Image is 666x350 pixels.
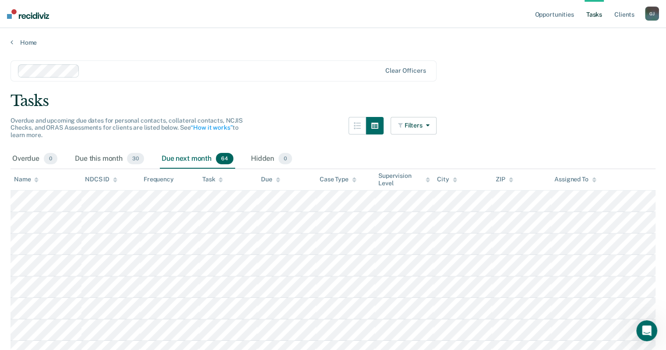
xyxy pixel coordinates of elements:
div: Assigned To [554,176,596,183]
div: Tasks [11,92,655,110]
iframe: Intercom live chat [636,320,657,341]
div: Frequency [144,176,174,183]
div: Name [14,176,39,183]
span: 30 [127,153,144,164]
span: 0 [278,153,292,164]
div: Task [202,176,223,183]
div: Case Type [320,176,356,183]
div: Hidden0 [249,149,294,169]
div: Due [261,176,280,183]
span: Overdue and upcoming due dates for personal contacts, collateral contacts, NCJIS Checks, and ORAS... [11,117,243,139]
span: 0 [44,153,57,164]
button: GJ [645,7,659,21]
div: Clear officers [385,67,426,74]
img: Recidiviz [7,9,49,19]
div: Supervision Level [378,172,430,187]
div: G J [645,7,659,21]
div: Due next month64 [160,149,235,169]
a: Home [11,39,655,46]
div: ZIP [496,176,513,183]
div: Overdue0 [11,149,59,169]
a: “How it works” [190,124,233,131]
div: NDCS ID [85,176,117,183]
div: Due this month30 [73,149,146,169]
span: 64 [216,153,233,164]
button: Filters [391,117,437,134]
div: City [437,176,457,183]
